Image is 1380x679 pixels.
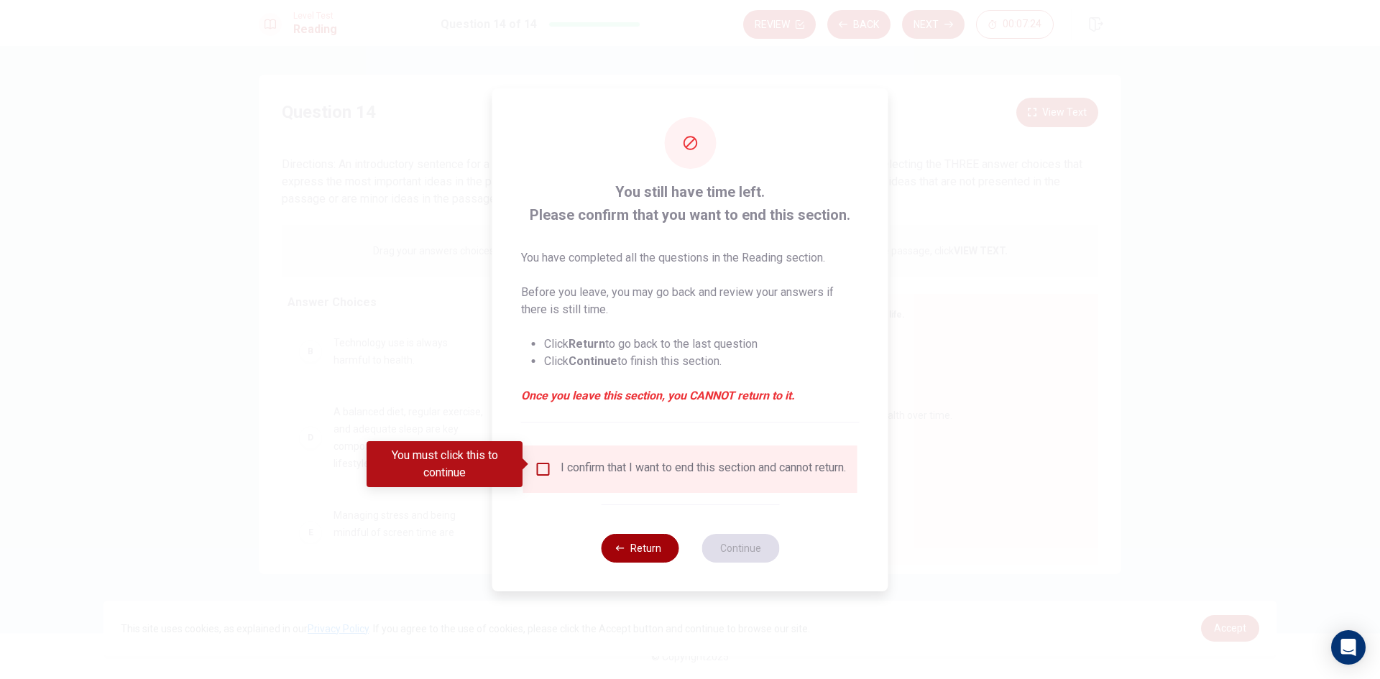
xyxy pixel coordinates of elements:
li: Click to finish this section. [544,353,860,370]
div: Open Intercom Messenger [1331,630,1366,665]
div: You must click this to continue [367,441,523,487]
button: Continue [701,534,779,563]
div: I confirm that I want to end this section and cannot return. [561,461,846,478]
button: Return [601,534,678,563]
li: Click to go back to the last question [544,336,860,353]
span: You still have time left. Please confirm that you want to end this section. [521,180,860,226]
p: Before you leave, you may go back and review your answers if there is still time. [521,284,860,318]
p: You have completed all the questions in the Reading section. [521,249,860,267]
strong: Continue [569,354,617,368]
span: You must click this to continue [535,461,552,478]
em: Once you leave this section, you CANNOT return to it. [521,387,860,405]
strong: Return [569,337,605,351]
